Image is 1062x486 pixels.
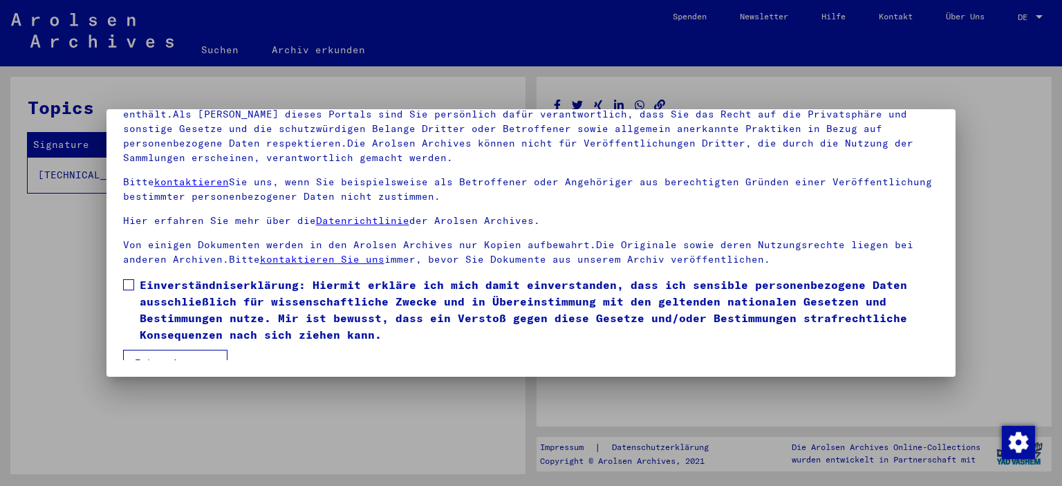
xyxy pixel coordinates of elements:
[123,175,940,204] p: Bitte Sie uns, wenn Sie beispielsweise als Betroffener oder Angehöriger aus berechtigten Gründen ...
[1002,426,1035,459] img: Zustimmung ändern
[316,214,409,227] a: Datenrichtlinie
[140,277,940,343] span: Einverständniserklärung: Hiermit erkläre ich mich damit einverstanden, dass ich sensible personen...
[260,253,384,265] a: kontaktieren Sie uns
[123,93,940,165] p: Bitte beachten Sie, dass dieses Portal über NS - Verfolgte sensible Daten zu identifizierten oder...
[123,214,940,228] p: Hier erfahren Sie mehr über die der Arolsen Archives.
[123,238,940,267] p: Von einigen Dokumenten werden in den Arolsen Archives nur Kopien aufbewahrt.Die Originale sowie d...
[1001,425,1034,458] div: Zustimmung ändern
[154,176,229,188] a: kontaktieren
[123,350,227,376] button: Ich stimme zu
